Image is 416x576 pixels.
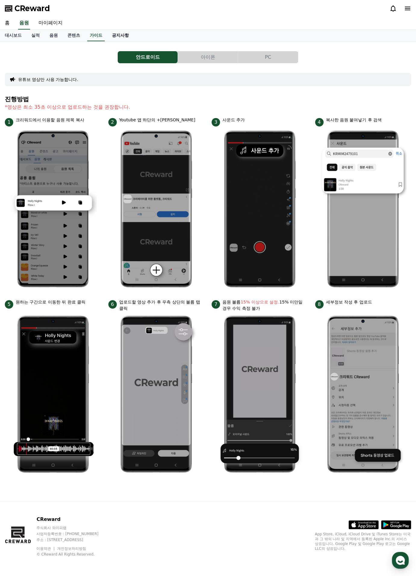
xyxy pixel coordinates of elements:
p: App Store, iCloud, iCloud Drive 및 iTunes Store는 미국과 그 밖의 나라 및 지역에서 등록된 Apple Inc.의 서비스 상표입니다. Goo... [315,532,411,551]
button: 유튜브 영상만 사용 가능합니다. [18,76,78,83]
p: 사업자등록번호 : [PHONE_NUMBER] [36,531,110,536]
span: 3 [212,118,220,126]
span: 홈 [19,200,23,205]
a: CReward [5,4,50,13]
span: CReward [14,4,50,13]
a: 설정 [78,191,116,206]
p: 주식회사 와이피랩 [36,525,110,530]
p: *영상은 최소 35초 이상으로 업로드하는 것을 권장합니다. [5,104,411,111]
p: CReward [36,516,110,523]
p: 세부정보 작성 후 업로드 [326,299,372,305]
h4: 진행방법 [5,96,411,102]
a: 공지사항 [107,30,134,41]
span: 대화 [55,200,62,205]
img: 6.png [112,312,200,477]
p: 복사한 음원 붙여넣기 후 검색 [326,117,382,123]
span: 4 [315,118,324,126]
p: 음원 볼륨 15% 미만일 경우 수익 측정 불가 [222,299,308,312]
span: 6 [108,300,117,309]
p: 크리워드에서 이용할 음원 제목 복사 [16,117,84,123]
p: 사운드 추가 [222,117,245,123]
p: 주소 : [STREET_ADDRESS] [36,537,110,542]
span: 5 [5,300,13,309]
button: 안드로이드 [118,51,178,63]
a: 콘텐츠 [63,30,85,41]
a: 개인정보처리방침 [57,546,86,551]
button: PC [238,51,298,63]
img: 1.png [9,126,97,292]
a: 음원 [18,17,30,30]
img: 8.png [319,312,407,477]
span: 7 [212,300,220,309]
span: 8 [315,300,324,309]
a: 실적 [26,30,45,41]
bold: 15% 이상으로 설정. [241,300,279,304]
span: 설정 [93,200,100,205]
span: 1 [5,118,13,126]
p: Youtube 앱 하단의 +[PERSON_NAME] [119,117,195,123]
img: 3.png [216,126,304,292]
span: 2 [108,118,117,126]
a: 음원 [45,30,63,41]
img: 2.png [112,126,200,292]
a: 가이드 [87,30,105,41]
p: © CReward All Rights Reserved. [36,552,110,557]
a: 대화 [40,191,78,206]
img: 7.png [216,312,304,477]
button: 아이폰 [178,51,238,63]
a: 이용약관 [36,546,55,551]
img: 4.png [319,126,407,292]
img: 5.png [9,312,97,477]
p: 원하는 구간으로 이동한 뒤 완료 클릭 [16,299,85,305]
a: 홈 [2,191,40,206]
a: 마이페이지 [34,17,67,30]
p: 업로드할 영상 추가 후 우측 상단의 볼륨 탭 클릭 [119,299,205,312]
